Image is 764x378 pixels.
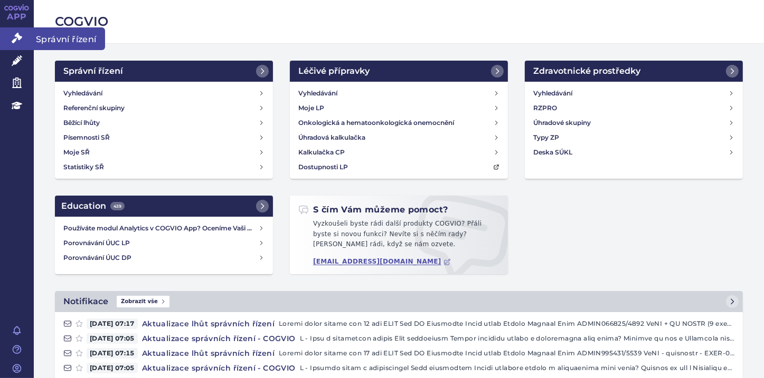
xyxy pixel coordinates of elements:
p: Loremi dolor sitame con 17 adi ELIT Sed DO Eiusmodte Incid utlab Etdolo Magnaal Enim ADMIN995431/... [279,348,734,358]
a: Běžící lhůty [59,115,269,130]
h4: Aktualizace lhůt správních řízení [138,348,279,358]
h4: Moje SŘ [63,147,90,158]
a: Moje SŘ [59,145,269,160]
h4: Porovnávání ÚUC DP [63,253,258,263]
a: [EMAIL_ADDRESS][DOMAIN_NAME] [313,258,451,266]
a: Referenční skupiny [59,101,269,115]
a: NotifikaceZobrazit vše [55,291,743,312]
a: Úhradová kalkulačka [294,130,504,145]
a: Vyhledávání [59,86,269,101]
span: Zobrazit vše [117,296,169,307]
a: Education439 [55,196,273,217]
h4: Onkologická a hematoonkologická onemocnění [298,118,454,128]
h4: Vyhledávání [63,88,102,99]
h4: Aktualizace lhůt správních řízení [138,318,279,329]
p: L - Ipsu d sitametcon adipis Elit seddoeiusm Tempor incididu utlabo e doloremagna aliq enima? Min... [300,333,734,344]
span: Správní řízení [34,27,105,50]
a: Deska SÚKL [529,145,739,160]
h2: Léčivé přípravky [298,65,370,77]
h2: S čím Vám můžeme pomoct? [298,204,448,216]
h4: Aktualizace správních řízení - COGVIO [138,333,300,344]
h4: Aktualizace správních řízení - COGVIO [138,363,300,373]
h4: Úhradové skupiny [533,118,591,128]
h4: Běžící lhůty [63,118,100,128]
h4: RZPRO [533,103,557,113]
a: Používáte modul Analytics v COGVIO App? Oceníme Vaši zpětnou vazbu! [59,221,269,236]
a: Léčivé přípravky [290,61,508,82]
a: Dostupnosti LP [294,160,504,175]
h4: Úhradová kalkulačka [298,132,365,143]
a: Správní řízení [55,61,273,82]
a: Kalkulačka CP [294,145,504,160]
h2: Správní řízení [63,65,123,77]
a: Zdravotnické prostředky [525,61,743,82]
h4: Referenční skupiny [63,103,125,113]
h2: COGVIO [55,13,743,31]
a: Porovnávání ÚUC DP [59,250,269,265]
a: Úhradové skupiny [529,115,739,130]
h4: Písemnosti SŘ [63,132,110,143]
h4: Kalkulačka CP [298,147,345,158]
a: Porovnávání ÚUC LP [59,236,269,250]
h4: Porovnávání ÚUC LP [63,238,258,248]
p: L - Ipsumdo sitam c adipiscingel Sedd eiusmodtem Incidi utlabore etdolo m aliquaenima mini venia?... [300,363,734,373]
a: Vyhledávání [529,86,739,101]
h4: Používáte modul Analytics v COGVIO App? Oceníme Vaši zpětnou vazbu! [63,223,258,234]
h4: Vyhledávání [298,88,337,99]
h4: Statistiky SŘ [63,162,104,172]
a: Moje LP [294,101,504,115]
h4: Deska SÚKL [533,147,572,158]
p: Vyzkoušeli byste rádi další produkty COGVIO? Přáli byste si novou funkci? Nevíte si s něčím rady?... [298,219,499,254]
span: [DATE] 07:15 [87,348,138,358]
span: [DATE] 07:05 [87,363,138,373]
a: Statistiky SŘ [59,160,269,175]
a: Typy ZP [529,130,739,145]
span: [DATE] 07:17 [87,318,138,329]
a: Písemnosti SŘ [59,130,269,145]
h4: Moje LP [298,103,324,113]
h2: Notifikace [63,295,108,308]
a: RZPRO [529,101,739,115]
h4: Vyhledávání [533,88,572,99]
h2: Zdravotnické prostředky [533,65,640,77]
a: Vyhledávání [294,86,504,101]
h2: Education [61,200,125,212]
h4: Typy ZP [533,132,559,143]
p: Loremi dolor sitame con 12 adi ELIT Sed DO Eiusmodte Incid utlab Etdolo Magnaal Enim ADMIN066825/... [279,318,734,329]
h4: Dostupnosti LP [298,162,348,172]
span: [DATE] 07:05 [87,333,138,344]
span: 439 [110,202,125,210]
a: Onkologická a hematoonkologická onemocnění [294,115,504,130]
